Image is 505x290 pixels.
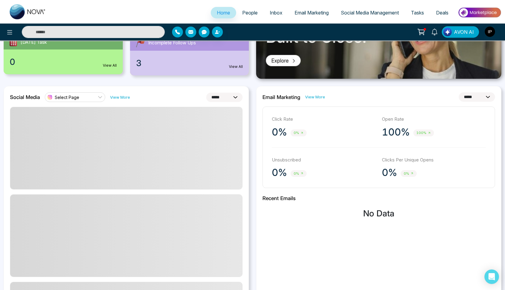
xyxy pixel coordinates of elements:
p: 0% [382,167,397,179]
span: AVON AI [454,28,474,36]
span: 100% [413,129,434,136]
h2: Social Media [10,94,40,100]
a: Social Media Management [335,7,405,18]
a: Inbox [264,7,288,18]
a: Incomplete Follow Ups3View All [126,35,253,75]
span: Incomplete Follow Ups [148,40,196,46]
h2: Email Marketing [262,94,300,100]
img: todayTask.svg [8,37,18,47]
p: 0% [272,126,287,138]
span: Home [217,10,230,16]
p: 100% [382,126,410,138]
img: Market-place.gif [458,6,501,19]
button: AVON AI [442,26,479,38]
img: followUps.svg [135,37,146,48]
p: Click Rate [272,116,376,123]
span: Tasks [411,10,424,16]
a: Tasks [405,7,430,18]
span: Deals [436,10,448,16]
a: Home [211,7,236,18]
span: 0% [291,129,307,136]
img: Nova CRM Logo [10,4,46,19]
p: Open Rate [382,116,486,123]
span: Social Media Management [341,10,399,16]
p: Unsubscribed [272,157,376,164]
span: 0 [10,56,15,68]
span: Select Page [55,94,79,100]
span: Inbox [270,10,282,16]
a: Deals [430,7,454,18]
span: [DATE] Task [21,39,47,46]
p: 0% [272,167,287,179]
img: User Avatar [485,27,495,37]
a: View More [110,94,130,100]
span: 3 [136,57,142,69]
a: Email Marketing [288,7,335,18]
span: Email Marketing [295,10,329,16]
h2: Recent Emails [262,195,495,201]
a: View All [103,63,117,68]
span: 0% [291,170,307,177]
a: View All [229,64,243,69]
h3: No Data [262,209,495,219]
p: Clicks Per Unique Opens [382,157,486,164]
span: People [242,10,258,16]
img: Lead Flow [443,28,452,36]
img: instagram [47,94,53,100]
div: Open Intercom Messenger [484,269,499,284]
a: View More [305,94,325,100]
a: People [236,7,264,18]
span: 0% [401,170,417,177]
